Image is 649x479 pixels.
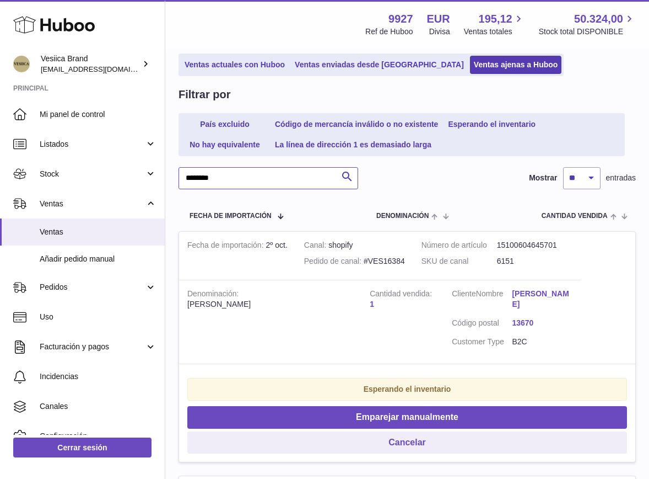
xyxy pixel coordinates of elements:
[529,173,557,183] label: Mostrar
[179,232,296,280] td: 2º oct.
[187,241,266,252] strong: Fecha de importación
[427,12,450,26] strong: EUR
[444,115,539,134] a: Esperando el inventario
[271,136,435,154] a: La línea de dirección 1 es demasiado larga
[464,26,525,37] span: Ventas totales
[13,56,30,72] img: logistic@vesiica.com
[452,318,512,331] dt: Código postal
[190,212,272,220] span: Fecha de importación
[497,256,572,267] dd: 6151
[539,26,636,37] span: Stock total DISPONIBLE
[40,109,156,120] span: Mi panel de control
[574,12,623,26] span: 50.324,00
[606,173,636,183] span: entradas
[452,289,476,298] span: Cliente
[181,56,289,74] a: Ventas actuales con Huboo
[512,337,572,347] dd: B2C
[365,26,413,37] div: Ref de Huboo
[40,401,156,412] span: Canales
[304,257,364,268] strong: Pedido de canal
[370,300,374,308] a: 1
[40,169,145,179] span: Stock
[181,136,269,154] a: No hay equivalente
[452,337,512,347] dt: Customer Type
[512,289,572,310] a: [PERSON_NAME]
[13,438,152,457] a: Cerrar sesión
[41,54,140,74] div: Vesiica Brand
[388,12,413,26] strong: 9927
[41,65,162,73] span: [EMAIL_ADDRESS][DOMAIN_NAME]
[497,240,572,251] dd: 15100604645701
[304,256,405,267] div: #VES16384
[452,289,512,312] dt: Nombre
[40,371,156,382] span: Incidencias
[40,312,156,322] span: Uso
[187,432,627,454] button: Cancelar
[271,115,442,134] a: Código de mercancía inválido o no existente
[40,431,156,441] span: Configuración
[40,227,156,237] span: Ventas
[40,254,156,264] span: Añadir pedido manual
[187,299,353,310] div: [PERSON_NAME]
[304,240,405,251] div: shopify
[187,289,239,301] strong: Denominación
[40,199,145,209] span: Ventas
[479,12,512,26] span: 195,12
[370,289,432,301] strong: Cantidad vendida
[40,282,145,292] span: Pedidos
[40,342,145,352] span: Facturación y pagos
[187,406,627,429] button: Emparejar manualmente
[421,256,497,267] dt: SKU de canal
[464,12,525,37] a: 195,12 Ventas totales
[181,115,269,134] a: País excluido
[539,12,636,37] a: 50.324,00 Stock total DISPONIBLE
[542,212,608,220] span: Cantidad vendida
[429,26,450,37] div: Divisa
[291,56,468,74] a: Ventas enviadas desde [GEOGRAPHIC_DATA]
[179,87,230,102] h2: Filtrar por
[304,241,328,252] strong: Canal
[512,318,572,328] a: 13670
[364,385,451,393] strong: Esperando el inventario
[421,240,497,251] dt: Número de artículo
[40,139,145,150] span: Listados
[470,56,562,74] a: Ventas ajenas a Huboo
[376,212,429,220] span: Denominación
